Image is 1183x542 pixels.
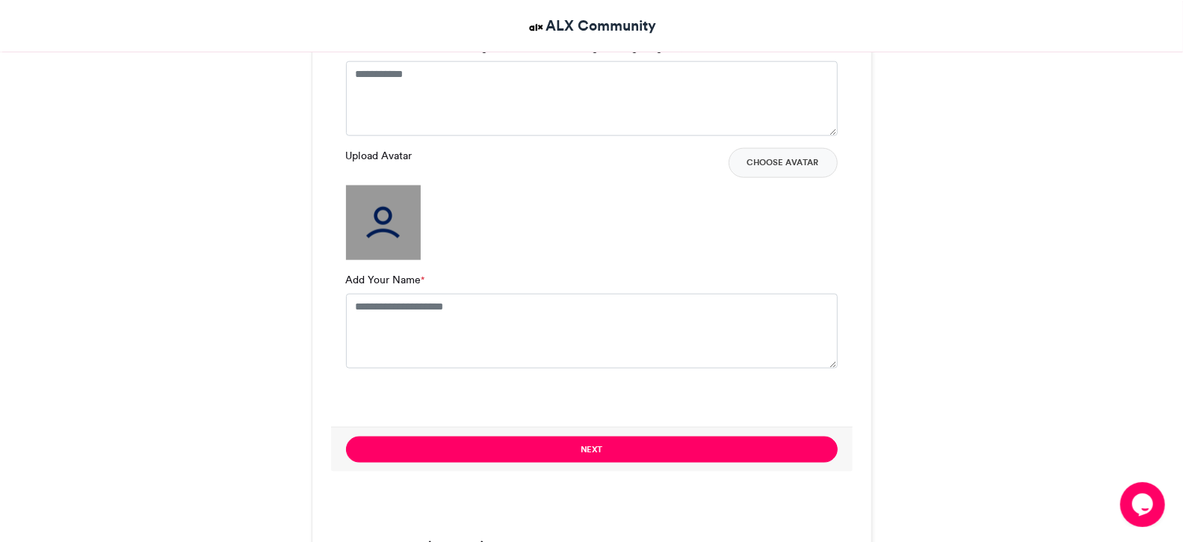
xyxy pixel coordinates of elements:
[527,18,546,37] img: ALX Community
[729,148,838,178] button: Choose Avatar
[527,15,656,37] a: ALX Community
[346,272,425,288] label: Add Your Name
[346,437,838,463] button: Next
[346,148,413,164] label: Upload Avatar
[346,185,421,260] img: user_filled.png
[1120,482,1168,527] iframe: chat widget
